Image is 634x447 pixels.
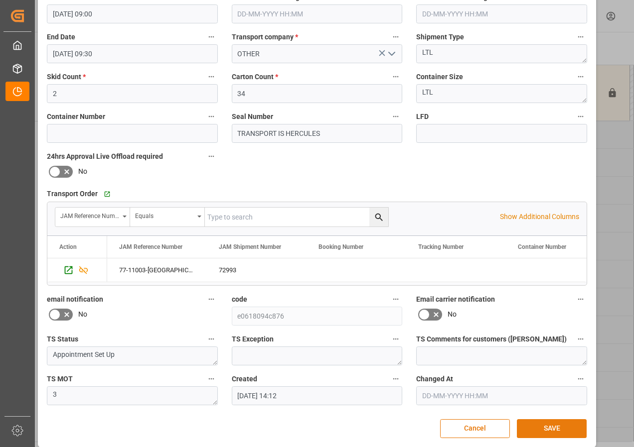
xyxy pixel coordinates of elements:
span: TS Exception [232,334,274,344]
input: DD-MM-YYYY HH:MM [416,386,587,405]
span: Container Size [416,72,463,82]
span: Booking Number [318,243,363,250]
button: open menu [130,208,205,226]
span: Seal Number [232,112,273,122]
div: JAM Reference Number [60,209,119,221]
button: Carton Count * [389,70,402,83]
div: 77-11003-[GEOGRAPHIC_DATA] [107,258,207,282]
span: Container Number [518,243,566,250]
span: TS MOT [47,374,73,384]
span: Transport company [232,32,298,42]
div: Equals [135,209,194,221]
button: Cancel [440,419,510,438]
button: Container Size [574,70,587,83]
button: Changed At [574,372,587,385]
span: No [78,309,87,320]
button: Email carrier notification [574,293,587,306]
span: Transport Order [47,189,98,199]
span: Changed At [416,374,453,384]
input: DD-MM-YYYY HH:MM [47,4,218,23]
span: Container Number [47,112,105,122]
textarea: LTL [416,44,587,63]
button: LFD [574,110,587,123]
input: DD-MM-YYYY HH:MM [232,386,403,405]
button: End Date [205,30,218,43]
div: 72993 [207,258,307,282]
span: No [78,166,87,177]
button: Container Number [205,110,218,123]
span: TS Status [47,334,78,344]
button: Seal Number [389,110,402,123]
button: code [389,293,402,306]
input: DD-MM-YYYY HH:MM [416,4,587,23]
div: Press SPACE to select this row. [47,258,107,282]
button: search button [369,208,388,226]
span: JAM Reference Number [119,243,182,250]
span: Email carrier notification [416,294,495,305]
input: DD-MM-YYYY HH:MM [47,44,218,63]
button: email notification [205,293,218,306]
span: Shipment Type [416,32,464,42]
button: TS Status [205,333,218,345]
input: Type to search [205,208,388,226]
span: LFD [416,112,429,122]
button: SAVE [517,419,587,438]
button: Shipment Type [574,30,587,43]
textarea: Appointment Set Up [47,346,218,365]
button: open menu [55,208,130,226]
button: open menu [384,46,399,62]
span: JAM Shipment Number [219,243,281,250]
span: Carton Count [232,72,278,82]
button: TS Comments for customers ([PERSON_NAME]) [574,333,587,345]
span: email notification [47,294,103,305]
button: Skid Count * [205,70,218,83]
span: Tracking Number [418,243,464,250]
button: 24hrs Approval Live Offload required [205,150,218,163]
span: Created [232,374,257,384]
span: End Date [47,32,75,42]
span: Skid Count [47,72,86,82]
span: code [232,294,247,305]
p: Show Additional Columns [500,212,579,222]
button: Transport company * [389,30,402,43]
input: DD-MM-YYYY HH:MM [232,4,403,23]
button: Created [389,372,402,385]
button: TS Exception [389,333,402,345]
div: Action [59,243,77,250]
textarea: 3 [47,386,218,405]
textarea: LTL [416,84,587,103]
button: TS MOT [205,372,218,385]
span: 24hrs Approval Live Offload required [47,151,163,162]
span: TS Comments for customers ([PERSON_NAME]) [416,334,567,344]
span: No [448,309,457,320]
